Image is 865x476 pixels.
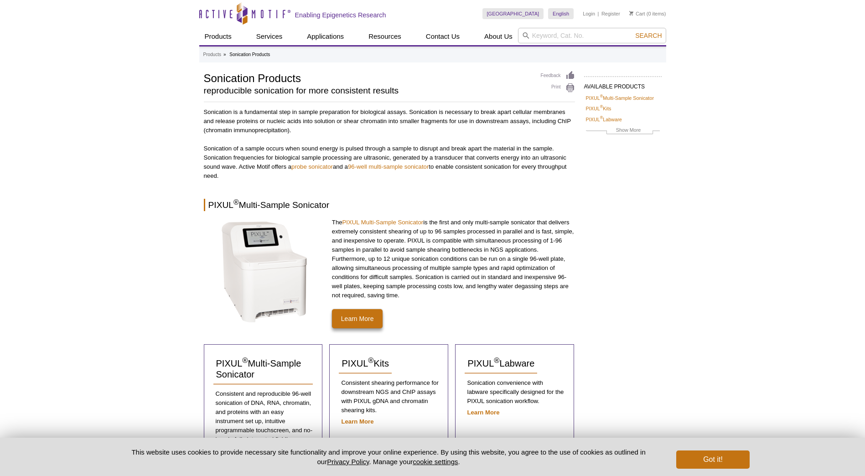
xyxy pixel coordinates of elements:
[327,458,369,466] a: Privacy Policy
[204,71,532,84] h1: Sonication Products
[600,105,603,109] sup: ®
[341,418,373,425] a: Learn More
[583,10,595,17] a: Login
[216,358,301,379] span: PIXUL Multi-Sample Sonicator
[465,378,565,406] p: Sonication convenience with labware specifically designed for the PIXUL sonication workflow.
[204,108,575,135] p: Sonication is a fundamental step in sample preparation for biological assays. Sonication is neces...
[229,52,270,57] li: Sonication Products
[339,378,439,415] p: Consistent shearing performance for downstream NGS and ChIP assays with PIXUL gDNA and chromatin ...
[242,356,248,365] sup: ®
[213,354,313,385] a: PIXUL®Multi-Sample Sonicator
[629,11,633,16] img: Your Cart
[332,309,383,328] a: Learn More
[467,358,534,368] span: PIXUL Labware
[204,144,575,181] p: Sonication of a sample occurs when sound energy is pulsed through a sample to disrupt and break a...
[339,354,391,374] a: PIXUL®Kits
[332,218,575,300] p: The is the first and only multi-sample sonicator that delivers extremely consistent shearing of u...
[598,8,599,19] li: |
[465,354,537,374] a: PIXUL®Labware
[479,28,518,45] a: About Us
[291,163,333,170] a: probe sonicator
[600,115,603,120] sup: ®
[204,199,575,211] h2: PIXUL Multi-Sample Sonicator
[635,32,662,39] span: Search
[586,104,611,113] a: PIXUL®Kits
[548,8,574,19] a: English
[199,28,237,45] a: Products
[586,115,622,124] a: PIXUL®Labware
[541,83,575,93] a: Print
[363,28,407,45] a: Resources
[413,458,458,466] button: cookie settings
[518,28,666,43] input: Keyword, Cat. No.
[632,31,664,40] button: Search
[342,358,388,368] span: PIXUL Kits
[586,94,654,102] a: PIXUL®Multi-Sample Sonicator
[204,87,532,95] h2: reproducible sonication for more consistent results
[251,28,288,45] a: Services
[219,218,310,324] img: Click on the image for more information on the PIXUL Multi-Sample Sonicator.
[629,10,645,17] a: Cart
[600,94,603,98] sup: ®
[482,8,544,19] a: [GEOGRAPHIC_DATA]
[116,447,662,466] p: This website uses cookies to provide necessary site functionality and improve your online experie...
[601,10,620,17] a: Register
[586,126,660,136] a: Show More
[368,356,373,365] sup: ®
[342,219,424,226] a: PIXUL Multi-Sample Sonicator
[233,198,239,206] sup: ®
[629,8,666,19] li: (0 items)
[494,356,499,365] sup: ®
[203,51,221,59] a: Products
[676,450,749,469] button: Got it!
[295,11,386,19] h2: Enabling Epigenetics Research
[301,28,349,45] a: Applications
[584,76,662,93] h2: AVAILABLE PRODUCTS
[541,71,575,81] a: Feedback
[223,52,226,57] li: »
[420,28,465,45] a: Contact Us
[348,163,429,170] a: 96-well multi-sample sonicator
[467,409,499,416] a: Learn More
[213,389,313,444] p: Consistent and reproducible 96-well sonication of DNA, RNA, chromatin, and proteins with an easy ...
